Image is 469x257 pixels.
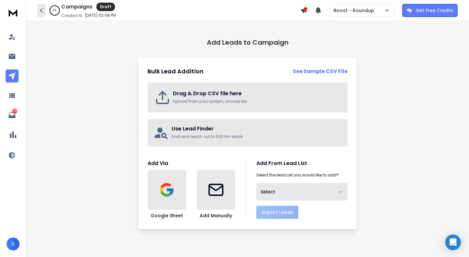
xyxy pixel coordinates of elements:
h1: Add Leads to Campaign [207,38,289,47]
p: 6 % [53,8,56,12]
div: Draft [96,3,115,11]
h2: Bulk Lead Addition [148,67,204,76]
h2: Use Lead Finder [172,125,342,133]
h3: Google Sheet [150,212,183,219]
p: Find and reach out to 500 M+ leads [172,134,342,139]
h1: Campaigns [61,3,92,11]
button: Get Free Credits [402,4,458,17]
img: logo [7,7,20,19]
button: S [7,237,20,250]
p: Boost - Roundup [334,7,377,14]
p: Select the lead List you would like to add? [256,173,339,178]
p: Created At: [61,13,83,18]
p: Get Free Credits [416,7,453,14]
h3: Add Manually [200,212,232,219]
a: 175 [6,109,19,122]
a: See Sample CSV File [293,68,348,75]
h1: Add From Lead List [256,159,348,167]
div: Open Intercom Messenger [445,234,461,250]
p: 175 [12,109,17,114]
h1: Add Via [148,159,235,167]
span: Select [261,189,275,195]
p: [DATE] 02:08 PM [85,13,116,18]
h2: Drag & Drop CSV file here [173,90,340,98]
p: Upload from your system, choose file [173,99,340,104]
